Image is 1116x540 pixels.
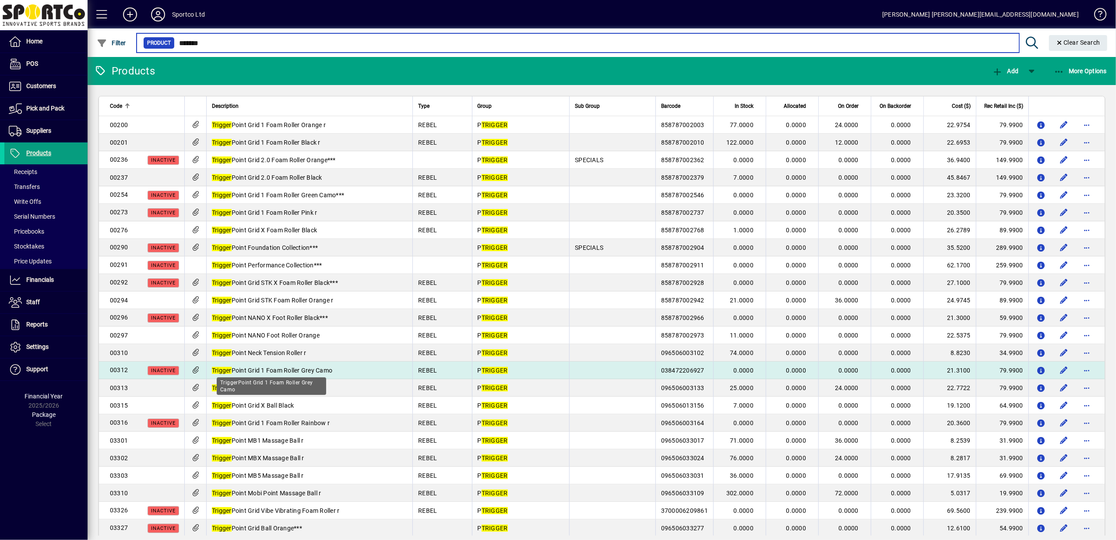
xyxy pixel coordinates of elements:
[1057,469,1071,483] button: Edit
[976,204,1028,221] td: 79.9900
[1080,398,1094,412] button: More options
[976,309,1028,327] td: 59.9900
[212,332,320,339] span: Point NANO Foot Roller Orange
[110,191,128,198] span: 00254
[9,228,44,235] span: Pricebooks
[661,139,704,146] span: 858787002010
[26,105,64,112] span: Pick and Pack
[110,244,128,251] span: 00290
[478,139,508,146] span: P
[1057,451,1071,465] button: Edit
[418,174,437,181] span: REBEL
[110,297,128,304] span: 00294
[734,279,754,286] span: 0.0000
[1052,63,1109,79] button: More Options
[1080,188,1094,202] button: More options
[97,39,126,46] span: Filter
[1057,293,1071,307] button: Edit
[661,332,704,339] span: 858787002973
[212,332,232,339] em: Trigger
[1049,35,1108,51] button: Clear
[1057,223,1071,237] button: Edit
[923,274,976,291] td: 27.1000
[1080,328,1094,342] button: More options
[661,192,704,199] span: 858787002546
[212,209,317,216] span: Point Grid 1 Foam Roller Pink r
[839,156,859,163] span: 0.0000
[1080,504,1094,518] button: More options
[151,263,176,268] span: Inactive
[730,121,753,128] span: 77.0000
[735,101,753,111] span: In Stock
[212,227,317,234] span: Point Grid X Foam Roller Black
[482,139,508,146] em: TRIGGER
[976,291,1028,309] td: 89.9900
[482,297,508,304] em: TRIGGER
[418,332,437,339] span: REBEL
[482,209,508,216] em: TRIGGER
[1056,39,1101,46] span: Clear Search
[478,227,508,234] span: P
[418,227,437,234] span: REBEL
[923,186,976,204] td: 23.3200
[730,332,753,339] span: 11.0000
[212,244,232,251] em: Trigger
[575,101,650,111] div: Sub Group
[835,139,859,146] span: 12.0000
[839,332,859,339] span: 0.0000
[482,174,508,181] em: TRIGGER
[26,298,40,306] span: Staff
[1080,521,1094,535] button: More options
[661,121,704,128] span: 858787002003
[1057,363,1071,377] button: Edit
[839,174,859,181] span: 0.0000
[1080,451,1094,465] button: More options
[976,256,1028,274] td: 259.9900
[4,31,88,53] a: Home
[839,279,859,286] span: 0.0000
[212,279,338,286] span: Point Grid STK X Foam Roller Black***
[9,243,44,250] span: Stocktakes
[478,101,564,111] div: Group
[212,314,232,321] em: Trigger
[212,174,232,181] em: Trigger
[719,101,761,111] div: In Stock
[1080,433,1094,448] button: More options
[1057,311,1071,325] button: Edit
[212,101,239,111] span: Description
[418,121,437,128] span: REBEL
[478,121,508,128] span: P
[9,213,55,220] span: Serial Numbers
[212,139,232,146] em: Trigger
[891,227,912,234] span: 0.0000
[4,336,88,358] a: Settings
[4,194,88,209] a: Write Offs
[976,186,1028,204] td: 79.9900
[110,101,122,111] span: Code
[212,297,232,304] em: Trigger
[976,169,1028,186] td: 149.9900
[151,157,176,163] span: Inactive
[26,38,42,45] span: Home
[786,174,806,181] span: 0.0000
[1057,346,1071,360] button: Edit
[110,174,128,181] span: 00237
[661,101,680,111] span: Barcode
[1080,346,1094,360] button: More options
[4,239,88,254] a: Stocktakes
[839,209,859,216] span: 0.0000
[212,192,232,199] em: Trigger
[734,262,754,269] span: 0.0000
[1080,311,1094,325] button: More options
[726,139,753,146] span: 122.0000
[151,210,176,216] span: Inactive
[891,262,912,269] span: 0.0000
[4,359,88,380] a: Support
[478,156,508,163] span: P
[923,291,976,309] td: 24.9745
[1057,486,1071,500] button: Edit
[734,244,754,251] span: 0.0000
[1080,258,1094,272] button: More options
[784,101,806,111] span: Allocated
[891,192,912,199] span: 0.0000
